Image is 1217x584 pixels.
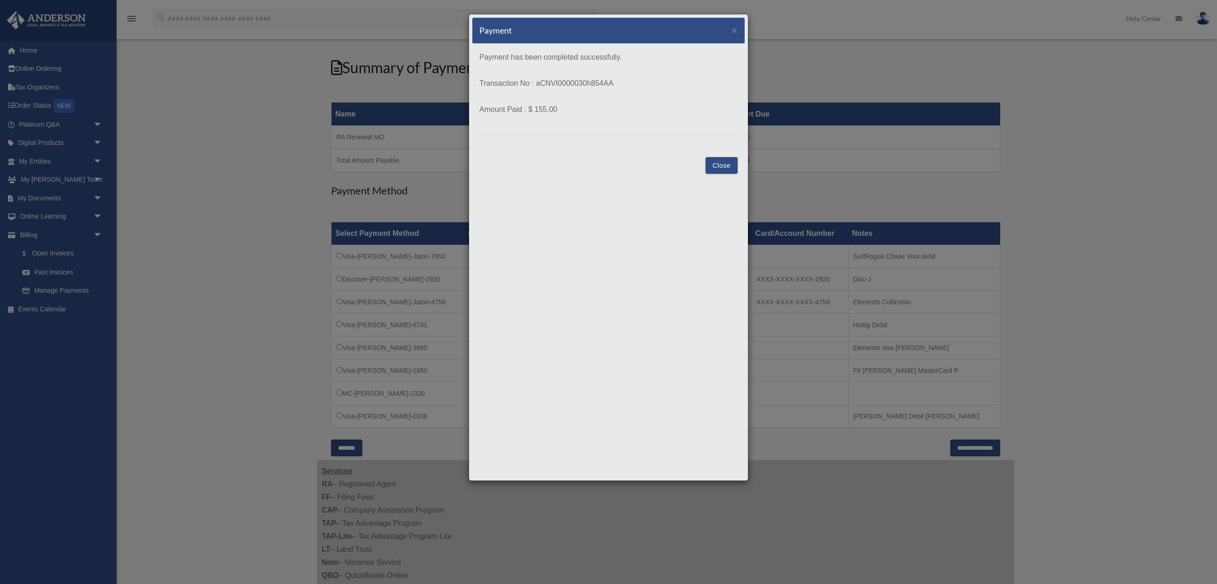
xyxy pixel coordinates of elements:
span: × [732,25,738,35]
button: Close [705,157,738,174]
p: Transaction No : aCNVI0000030h854AA [479,77,738,90]
p: Payment has been completed successfully. [479,51,738,64]
p: Amount Paid : $ 155.00 [479,103,738,116]
h5: Payment [479,25,512,36]
button: Close [732,25,738,35]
